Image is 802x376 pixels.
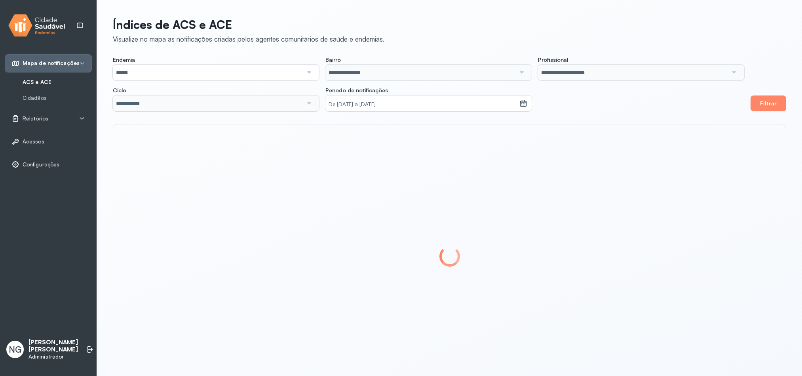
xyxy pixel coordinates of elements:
[29,353,78,360] p: Administrador
[113,87,126,94] span: Ciclo
[751,95,786,111] button: Filtrar
[23,77,92,87] a: ACS e ACE
[9,344,21,355] span: NG
[23,60,80,67] span: Mapa de notificações
[23,79,92,86] a: ACS e ACE
[113,17,384,32] p: Índices de ACS e ACE
[29,339,78,354] p: [PERSON_NAME] [PERSON_NAME]
[325,87,388,94] span: Período de notificações
[23,161,59,168] span: Configurações
[11,160,85,168] a: Configurações
[113,56,135,63] span: Endemia
[23,95,92,101] a: Cidadãos
[325,56,341,63] span: Bairro
[8,13,65,38] img: logo.svg
[23,138,44,145] span: Acessos
[113,35,384,43] div: Visualize no mapa as notificações criadas pelos agentes comunitários de saúde e endemias.
[11,137,85,145] a: Acessos
[23,115,48,122] span: Relatórios
[329,101,516,109] small: De [DATE] a [DATE]
[538,56,568,63] span: Profissional
[23,93,92,103] a: Cidadãos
